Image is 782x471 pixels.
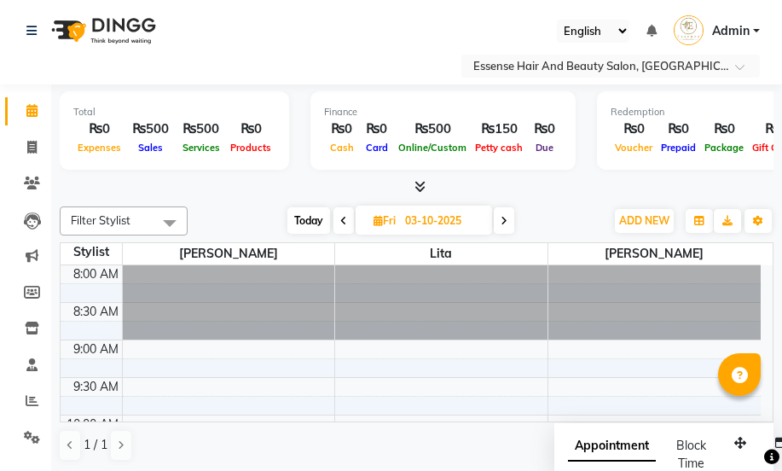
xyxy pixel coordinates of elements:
span: Petty cash [471,142,527,154]
input: 2025-10-03 [400,208,485,234]
div: ₨0 [527,119,562,139]
span: Fri [369,214,400,227]
div: ₨0 [611,119,657,139]
span: [PERSON_NAME] [123,243,335,265]
span: Cash [326,142,358,154]
div: 8:30 AM [70,303,122,321]
span: Prepaid [657,142,700,154]
div: ₨0 [73,119,125,139]
span: Services [178,142,224,154]
span: ADD NEW [619,214,669,227]
span: Due [531,142,558,154]
div: ₨0 [700,119,748,139]
span: Products [226,142,275,154]
div: 10:00 AM [63,416,122,433]
span: Admin [712,22,750,40]
div: 9:00 AM [70,340,122,358]
span: Expenses [73,142,125,154]
div: Total [73,105,275,119]
button: ADD NEW [615,209,674,233]
span: Lita [335,243,547,265]
span: Voucher [611,142,657,154]
span: Online/Custom [394,142,471,154]
div: ₨0 [359,119,394,139]
span: Block Time [676,438,706,471]
div: ₨500 [176,119,226,139]
div: ₨500 [394,119,471,139]
img: logo [43,7,160,55]
span: [PERSON_NAME] [548,243,761,265]
div: ₨150 [471,119,527,139]
iframe: chat widget [710,403,765,454]
span: Today [287,207,330,234]
span: Sales [134,142,167,154]
div: Stylist [61,243,122,261]
div: 8:00 AM [70,265,122,283]
span: Appointment [568,431,656,462]
span: Card [362,142,392,154]
div: ₨0 [324,119,359,139]
span: 1 / 1 [84,436,107,454]
div: 9:30 AM [70,378,122,396]
div: ₨0 [657,119,700,139]
img: Admin [674,15,704,45]
div: ₨500 [125,119,176,139]
div: ₨0 [226,119,275,139]
span: Filter Stylist [71,213,130,227]
span: Package [700,142,748,154]
div: Finance [324,105,562,119]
